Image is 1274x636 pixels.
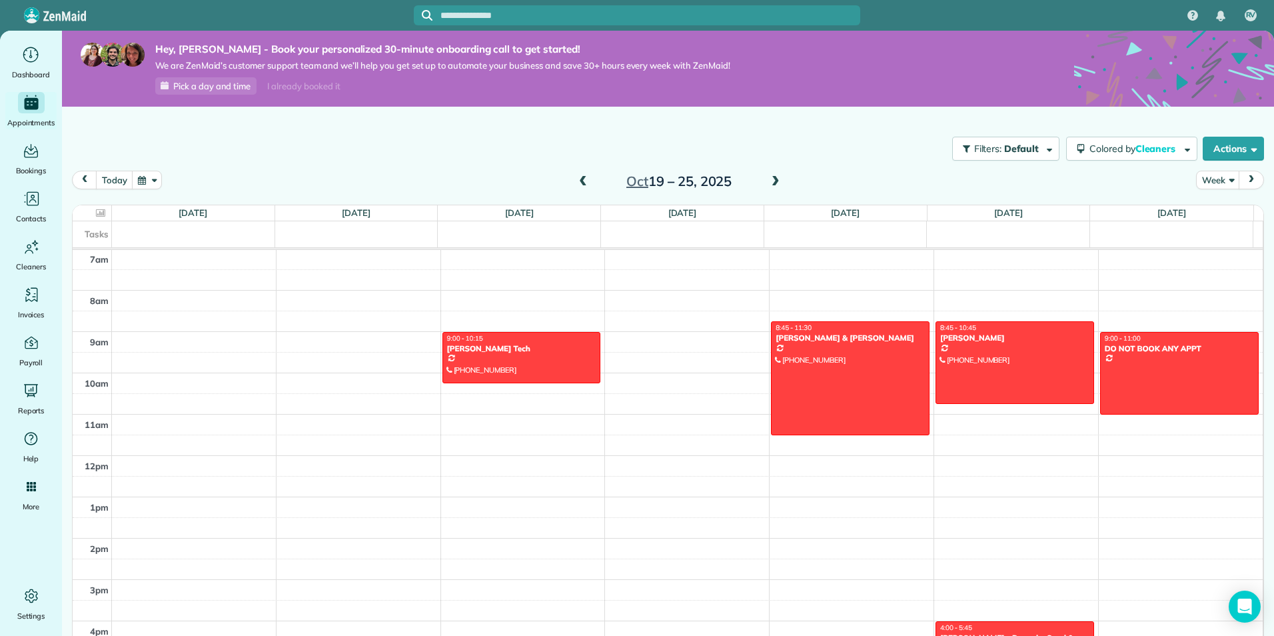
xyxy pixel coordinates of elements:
span: 7am [90,254,109,265]
a: Bookings [5,140,57,177]
span: Invoices [18,308,45,321]
button: Week [1196,171,1239,189]
span: 1pm [90,502,109,513]
strong: Hey, [PERSON_NAME] - Book your personalized 30-minute onboarding call to get started! [155,43,730,56]
a: Cleaners [5,236,57,273]
span: Help [23,452,39,465]
span: Oct [626,173,648,189]
div: Notifications [1207,1,1235,31]
button: Colored byCleaners [1066,137,1197,161]
a: [DATE] [342,207,370,218]
img: jorge-587dff0eeaa6aab1f244e6dc62b8924c3b6ad411094392a53c71c6c4a576187d.jpg [101,43,125,67]
span: 8am [90,295,109,306]
div: I already booked it [259,78,348,95]
span: Default [1004,143,1039,155]
h2: 19 – 25, 2025 [596,174,762,189]
span: Reports [18,404,45,417]
button: Filters: Default [952,137,1059,161]
span: 10am [85,378,109,389]
button: today [96,171,133,189]
span: 9:00 - 11:00 [1105,334,1141,343]
span: Pick a day and time [173,81,251,91]
button: next [1239,171,1264,189]
span: 8:45 - 10:45 [940,323,976,332]
span: 11am [85,419,109,430]
span: 12pm [85,461,109,471]
a: Help [5,428,57,465]
button: prev [72,171,97,189]
div: DO NOT BOOK ANY APPT [1104,344,1255,353]
a: [DATE] [1157,207,1186,218]
span: Payroll [19,356,43,369]
span: 9:00 - 10:15 [447,334,483,343]
a: [DATE] [831,207,860,218]
span: Bookings [16,164,47,177]
a: [DATE] [505,207,534,218]
span: More [23,500,39,513]
a: Settings [5,585,57,623]
span: Contacts [16,212,46,225]
a: Appointments [5,92,57,129]
span: Settings [17,609,45,623]
span: Cleaners [16,260,46,273]
span: 3pm [90,585,109,595]
span: Cleaners [1135,143,1178,155]
img: maria-72a9807cf96188c08ef61303f053569d2e2a8a1cde33d635c8a3ac13582a053d.jpg [81,43,105,67]
a: [DATE] [179,207,207,218]
a: Dashboard [5,44,57,81]
span: Dashboard [12,68,50,81]
div: [PERSON_NAME] & [PERSON_NAME] [775,333,926,343]
a: [DATE] [994,207,1023,218]
a: Invoices [5,284,57,321]
span: RV [1246,10,1256,21]
a: [DATE] [668,207,697,218]
span: Filters: [974,143,1002,155]
span: We are ZenMaid’s customer support team and we’ll help you get set up to automate your business an... [155,60,730,71]
img: michelle-19f622bdf1676172e81f8f8fba1fb50e276960ebfe0243fe18214015130c80e4.jpg [121,43,145,67]
button: Actions [1203,137,1264,161]
button: Focus search [414,10,432,21]
span: Colored by [1089,143,1180,155]
a: Pick a day and time [155,77,257,95]
span: 8:45 - 11:30 [776,323,812,332]
span: Tasks [85,229,109,239]
span: 9am [90,337,109,347]
span: Appointments [7,116,55,129]
a: Payroll [5,332,57,369]
svg: Focus search [422,10,432,21]
div: [PERSON_NAME] [940,333,1090,343]
div: [PERSON_NAME] Tech [446,344,597,353]
a: Filters: Default [946,137,1059,161]
a: Contacts [5,188,57,225]
span: 4:00 - 5:45 [940,623,972,632]
a: Reports [5,380,57,417]
span: 2pm [90,543,109,554]
div: Open Intercom Messenger [1229,591,1261,623]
